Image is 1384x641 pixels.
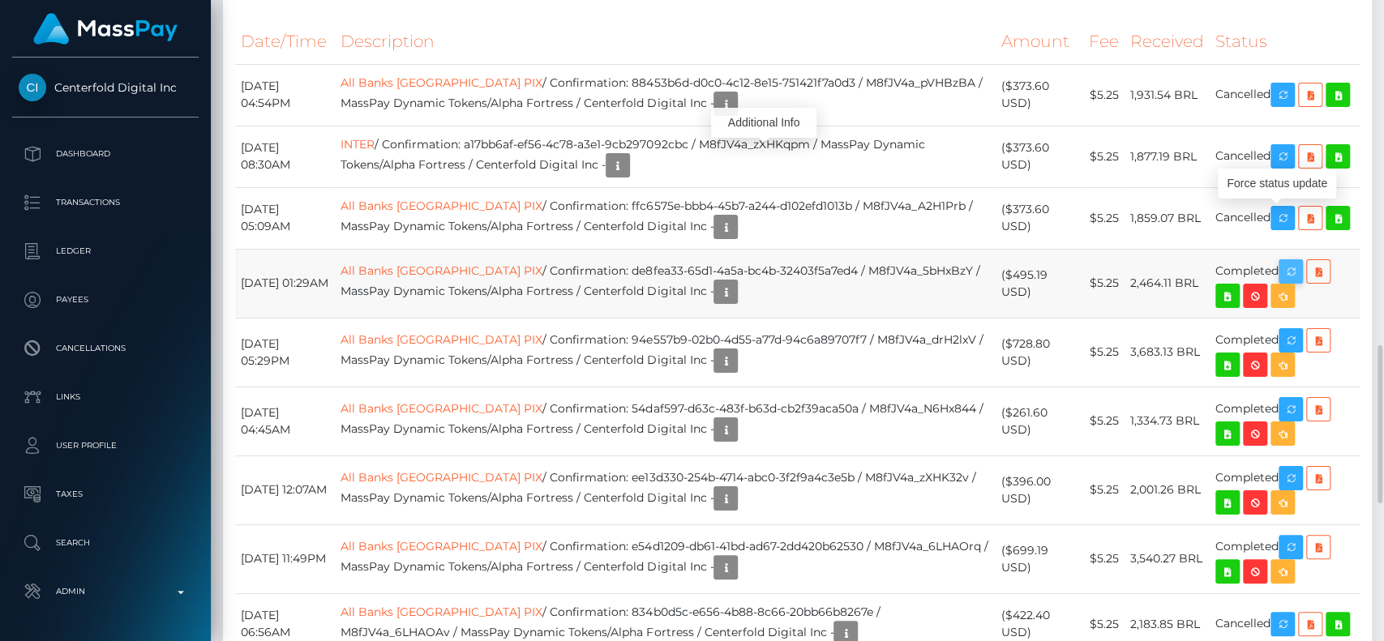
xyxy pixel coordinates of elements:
[19,434,192,458] p: User Profile
[1083,318,1125,387] td: $5.25
[1125,318,1210,387] td: 3,683.13 BRL
[996,126,1083,187] td: ($373.60 USD)
[1125,455,1210,524] td: 2,001.26 BRL
[1125,19,1210,64] th: Received
[1210,318,1360,387] td: Completed
[12,328,199,369] a: Cancellations
[19,531,192,555] p: Search
[19,336,192,361] p: Cancellations
[996,64,1083,126] td: ($373.60 USD)
[12,231,199,271] a: Ledger
[1083,19,1125,64] th: Fee
[12,80,199,95] span: Centerfold Digital Inc
[335,126,996,187] td: / Confirmation: a17bb6af-ef56-4c78-a3e1-9cb297092cbc / M8fJV4a_zXHKqpm / MassPay Dynamic Tokens/A...
[12,523,199,563] a: Search
[335,524,996,593] td: / Confirmation: e54d1209-db61-41bd-ad67-2dd420b62530 / M8fJV4a_6LHAOrq / MassPay Dynamic Tokens/A...
[1125,64,1210,126] td: 1,931.54 BRL
[1210,524,1360,593] td: Completed
[235,455,335,524] td: [DATE] 12:07AM
[1083,524,1125,593] td: $5.25
[235,524,335,593] td: [DATE] 11:49PM
[1125,387,1210,455] td: 1,334.73 BRL
[335,64,996,126] td: / Confirmation: 88453b6d-d0c0-4c12-8e15-751421f7a0d3 / M8fJV4a_pVHBzBA / MassPay Dynamic Tokens/A...
[19,482,192,506] p: Taxes
[341,75,542,90] a: All Banks [GEOGRAPHIC_DATA] PIX
[341,263,542,278] a: All Banks [GEOGRAPHIC_DATA] PIX
[1210,249,1360,318] td: Completed
[996,387,1083,455] td: ($261.60 USD)
[1083,126,1125,187] td: $5.25
[1210,387,1360,455] td: Completed
[335,387,996,455] td: / Confirmation: 54daf597-d63c-483f-b63d-cb2f39aca50a / M8fJV4a_N6Hx844 / MassPay Dynamic Tokens/A...
[19,142,192,166] p: Dashboard
[335,19,996,64] th: Description
[19,385,192,409] p: Links
[1083,249,1125,318] td: $5.25
[12,425,199,466] a: User Profile
[19,74,46,101] img: Centerfold Digital Inc
[235,64,335,126] td: [DATE] 04:54PM
[1125,126,1210,187] td: 1,877.19 BRL
[1083,455,1125,524] td: $5.25
[341,332,542,347] a: All Banks [GEOGRAPHIC_DATA] PIX
[341,470,542,485] a: All Banks [GEOGRAPHIC_DATA] PIX
[1083,387,1125,455] td: $5.25
[12,280,199,320] a: Payees
[1210,126,1360,187] td: Cancelled
[341,539,542,553] a: All Banks [GEOGRAPHIC_DATA] PIX
[711,108,816,138] div: Additional Info
[19,579,192,604] p: Admin
[235,126,335,187] td: [DATE] 08:30AM
[235,387,335,455] td: [DATE] 04:45AM
[12,571,199,612] a: Admin
[1083,64,1125,126] td: $5.25
[996,524,1083,593] td: ($699.19 USD)
[1210,187,1360,249] td: Cancelled
[341,401,542,416] a: All Banks [GEOGRAPHIC_DATA] PIX
[341,605,542,619] a: All Banks [GEOGRAPHIC_DATA] PIX
[1210,19,1360,64] th: Status
[996,19,1083,64] th: Amount
[335,187,996,249] td: / Confirmation: ffc6575e-bbb4-45b7-a244-d102efd1013b / M8fJV4a_A2H1Prb / MassPay Dynamic Tokens/A...
[335,318,996,387] td: / Confirmation: 94e557b9-02b0-4d55-a77d-94c6a89707f7 / M8fJV4a_drH2lxV / MassPay Dynamic Tokens/A...
[1083,187,1125,249] td: $5.25
[1218,169,1336,199] div: Force status update
[341,137,375,152] a: INTER
[19,239,192,263] p: Ledger
[235,187,335,249] td: [DATE] 05:09AM
[12,377,199,417] a: Links
[19,190,192,215] p: Transactions
[996,187,1083,249] td: ($373.60 USD)
[12,134,199,174] a: Dashboard
[1210,455,1360,524] td: Completed
[235,19,335,64] th: Date/Time
[341,199,542,213] a: All Banks [GEOGRAPHIC_DATA] PIX
[335,455,996,524] td: / Confirmation: ee13d330-254b-4714-abc0-3f2f9a4c3e5b / M8fJV4a_zXHK32v / MassPay Dynamic Tokens/A...
[1210,64,1360,126] td: Cancelled
[335,249,996,318] td: / Confirmation: de8fea33-65d1-4a5a-bc4b-32403f5a7ed4 / M8fJV4a_5bHxBzY / MassPay Dynamic Tokens/A...
[996,318,1083,387] td: ($728.80 USD)
[12,474,199,515] a: Taxes
[996,455,1083,524] td: ($396.00 USD)
[12,182,199,223] a: Transactions
[235,249,335,318] td: [DATE] 01:29AM
[235,318,335,387] td: [DATE] 05:29PM
[1125,524,1210,593] td: 3,540.27 BRL
[33,13,178,45] img: MassPay Logo
[1125,249,1210,318] td: 2,464.11 BRL
[996,249,1083,318] td: ($495.19 USD)
[1125,187,1210,249] td: 1,859.07 BRL
[19,288,192,312] p: Payees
